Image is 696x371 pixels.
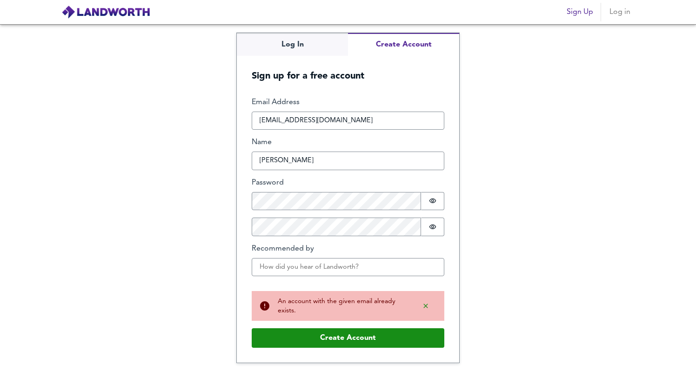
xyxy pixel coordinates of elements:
h5: Sign up for a free account [237,56,459,82]
button: Create Account [348,33,459,56]
button: Log in [605,3,635,21]
button: Create Account [252,328,444,348]
label: Recommended by [252,244,444,254]
span: Sign Up [567,6,593,19]
img: logo [61,5,150,19]
div: An account with the given email already exists. [278,297,407,315]
span: Log in [609,6,631,19]
label: Name [252,137,444,148]
input: How can we reach you? [252,112,444,130]
input: How did you hear of Landworth? [252,258,444,277]
button: Log In [237,33,348,56]
button: Show password [421,192,444,211]
button: Sign Up [563,3,597,21]
button: Dismiss alert [415,298,437,313]
label: Password [252,178,444,188]
input: What should we call you? [252,152,444,170]
button: Show password [421,218,444,236]
label: Email Address [252,97,444,108]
